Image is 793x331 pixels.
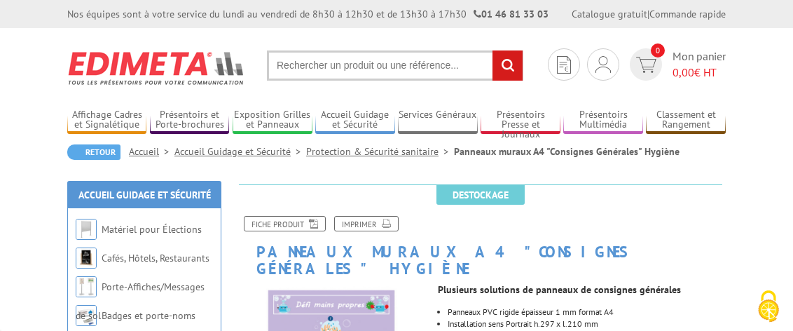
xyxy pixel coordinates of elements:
a: Accueil Guidage et Sécurité [174,145,306,158]
a: Matériel pour Élections [102,223,202,236]
img: devis rapide [595,56,611,73]
a: Cafés, Hôtels, Restaurants [102,252,209,264]
a: Accueil [129,145,174,158]
a: Affichage Cadres et Signalétique [67,109,146,132]
a: Catalogue gratuit [572,8,647,20]
div: | [572,7,726,21]
img: Porte-Affiches/Messages de sol [76,276,97,297]
img: Edimeta [67,42,246,94]
a: Retour [67,144,120,160]
span: Destockage [436,185,525,205]
img: Cookies (fenêtre modale) [751,289,786,324]
a: Classement et Rangement [646,109,725,132]
img: Matériel pour Élections [76,219,97,240]
span: Mon panier [673,48,726,81]
strong: 01 46 81 33 03 [474,8,549,20]
img: devis rapide [636,57,656,73]
a: Fiche produit [244,216,326,231]
div: Nos équipes sont à votre service du lundi au vendredi de 8h30 à 12h30 et de 13h30 à 17h30 [67,7,549,21]
a: Protection & Sécurité sanitaire [306,145,454,158]
a: Exposition Grilles et Panneaux [233,109,312,132]
a: Badges et porte-noms [102,309,195,322]
li: Panneaux muraux A4 "Consignes Générales" Hygiène [454,144,680,158]
a: Présentoirs Multimédia [563,109,642,132]
span: 0 [651,43,665,58]
a: Commande rapide [649,8,726,20]
a: Présentoirs Presse et Journaux [481,109,560,132]
span: € HT [673,65,726,81]
a: Accueil Guidage et Sécurité [315,109,394,132]
li: Installation sens Portrait h.297 x l.210 mm [448,320,726,328]
a: Imprimer [334,216,399,231]
input: Rechercher un produit ou une référence... [267,50,523,81]
a: Porte-Affiches/Messages de sol [76,281,205,322]
input: rechercher [492,50,523,81]
a: devis rapide 0 Mon panier 0,00€ HT [626,48,726,81]
strong: Plusieurs solutions de panneaux de consignes générales [438,283,681,296]
a: Services Généraux [398,109,477,132]
img: devis rapide [557,56,571,74]
a: Présentoirs et Porte-brochures [150,109,229,132]
button: Cookies (fenêtre modale) [744,283,793,331]
a: Accueil Guidage et Sécurité [78,189,211,201]
p: Panneaux PVC rigide épaisseur 1 mm format A4 [448,308,726,316]
span: 0,00 [673,65,694,79]
img: Cafés, Hôtels, Restaurants [76,248,97,269]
